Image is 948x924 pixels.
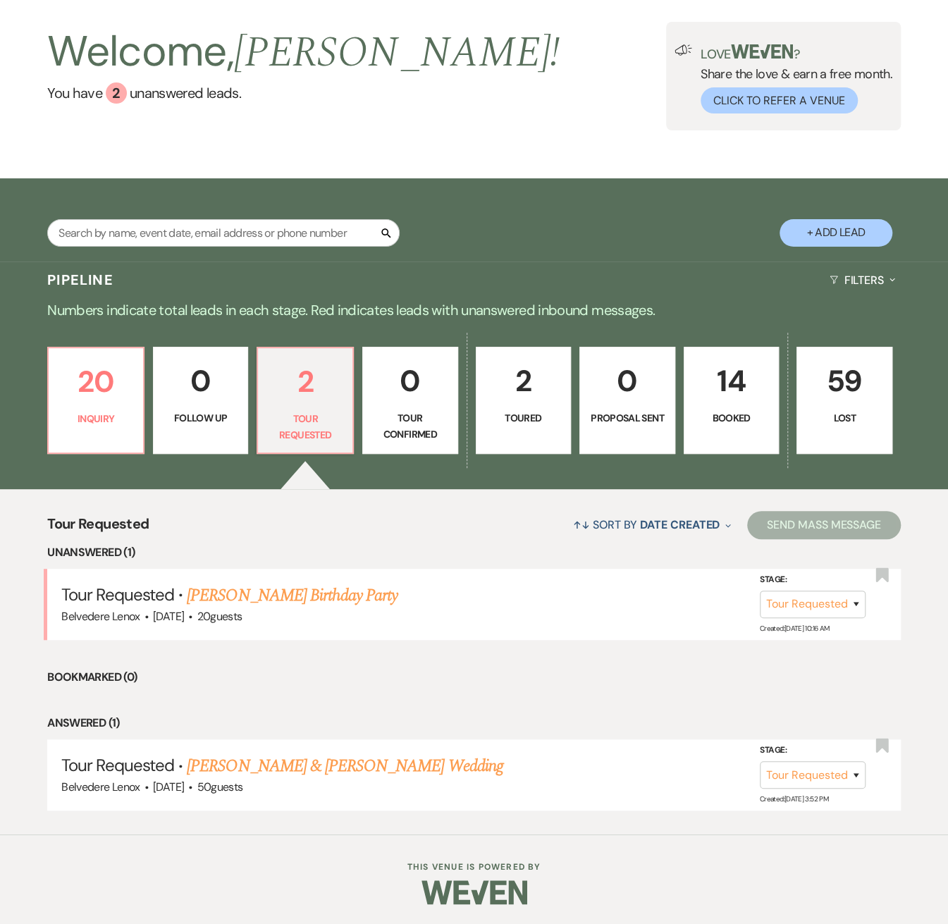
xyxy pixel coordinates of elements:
a: [PERSON_NAME] & [PERSON_NAME] Wedding [187,753,503,779]
img: Weven Logo [421,868,527,917]
li: Answered (1) [47,714,901,732]
span: 50 guests [197,780,243,794]
p: 0 [371,357,449,405]
h3: Pipeline [47,270,113,290]
label: Stage: [760,572,866,588]
p: 59 [806,357,883,405]
span: Date Created [640,517,720,532]
div: Share the love & earn a free month. [692,44,892,113]
span: Belvedere Lenox [61,609,140,624]
p: 2 [485,357,562,405]
p: 14 [693,357,770,405]
button: Click to Refer a Venue [701,87,858,113]
span: Tour Requested [61,754,174,776]
button: Filters [824,261,901,299]
a: 2Tour Requested [257,347,354,454]
p: 0 [589,357,666,405]
a: 20Inquiry [47,347,144,454]
p: Lost [806,410,883,426]
button: + Add Lead [780,219,892,247]
button: Send Mass Message [747,511,901,539]
img: loud-speaker-illustration.svg [675,44,692,56]
p: Love ? [701,44,892,61]
p: Tour Requested [266,411,344,443]
p: 20 [57,358,135,405]
span: 20 guests [197,609,242,624]
span: Tour Requested [61,584,174,605]
p: 0 [162,357,240,405]
a: 59Lost [796,347,892,454]
span: [DATE] [153,609,184,624]
p: Tour Confirmed [371,410,449,442]
span: Created: [DATE] 10:16 AM [760,624,829,633]
p: Toured [485,410,562,426]
span: Tour Requested [47,513,149,543]
a: You have 2 unanswered leads. [47,82,560,104]
div: 2 [106,82,127,104]
p: Follow Up [162,410,240,426]
p: Booked [693,410,770,426]
span: ↑↓ [573,517,590,532]
img: weven-logo-green.svg [731,44,794,58]
p: 2 [266,358,344,405]
a: [PERSON_NAME] Birthday Party [187,583,398,608]
input: Search by name, event date, email address or phone number [47,219,400,247]
a: 0Tour Confirmed [362,347,458,454]
label: Stage: [760,743,866,758]
span: [PERSON_NAME] ! [234,20,560,85]
li: Unanswered (1) [47,543,901,562]
h2: Welcome, [47,22,560,82]
span: [DATE] [153,780,184,794]
a: 0Proposal Sent [579,347,675,454]
span: Belvedere Lenox [61,780,140,794]
p: Inquiry [57,411,135,426]
span: Created: [DATE] 3:52 PM [760,794,828,803]
li: Bookmarked (0) [47,668,901,686]
a: 2Toured [476,347,572,454]
a: 14Booked [684,347,780,454]
p: Proposal Sent [589,410,666,426]
a: 0Follow Up [153,347,249,454]
button: Sort By Date Created [567,506,737,543]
